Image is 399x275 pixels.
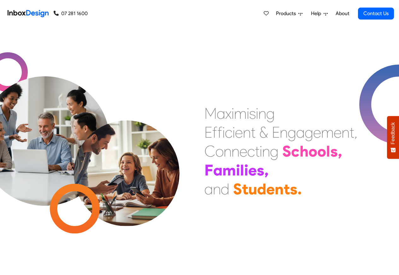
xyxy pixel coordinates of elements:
div: i [260,142,262,161]
div: e [334,123,342,142]
div: i [222,123,225,142]
div: s [257,161,264,180]
div: n [342,123,349,142]
div: e [266,180,275,198]
div: m [321,123,334,142]
div: i [236,161,240,180]
div: d [257,180,266,198]
div: a [217,104,225,123]
div: , [354,123,357,142]
div: m [234,104,247,123]
div: t [242,180,248,198]
div: i [256,104,258,123]
div: l [240,161,244,180]
div: u [248,180,257,198]
div: n [243,123,251,142]
div: s [290,180,297,198]
div: i [244,161,248,180]
div: m [222,161,236,180]
a: Contact Us [358,8,394,20]
div: e [248,161,257,180]
div: x [225,104,232,123]
div: . [297,180,302,198]
div: g [288,123,296,142]
div: g [305,123,313,142]
div: s [249,104,256,123]
div: a [204,180,213,198]
div: i [247,104,249,123]
div: n [280,123,288,142]
div: t [349,123,354,142]
div: c [247,142,255,161]
div: s [330,142,338,161]
div: n [262,142,270,161]
div: , [264,161,269,180]
div: o [215,142,224,161]
div: t [284,180,290,198]
div: f [217,123,222,142]
div: i [232,123,235,142]
div: l [326,142,330,161]
div: e [239,142,247,161]
div: n [275,180,284,198]
img: parents_with_child.png [61,94,193,226]
div: o [317,142,326,161]
div: n [224,142,232,161]
div: S [282,142,291,161]
div: o [308,142,317,161]
div: C [204,142,215,161]
div: i [232,104,234,123]
div: a [296,123,305,142]
div: F [204,161,213,180]
div: E [272,123,280,142]
div: f [212,123,217,142]
a: About [334,7,351,20]
div: h [300,142,308,161]
div: c [225,123,232,142]
a: Help [308,7,330,20]
div: Maximising Efficient & Engagement, Connecting Schools, Families, and Students. [204,104,357,198]
div: a [213,161,222,180]
div: S [233,180,242,198]
div: g [270,142,279,161]
div: n [232,142,239,161]
div: n [213,180,221,198]
span: Feedback [390,122,396,144]
div: c [291,142,300,161]
a: Products [273,7,305,20]
span: Help [311,10,324,17]
button: Feedback - Show survey [387,116,399,159]
div: M [204,104,217,123]
a: 07 281 1600 [54,10,88,17]
span: Products [276,10,298,17]
div: e [235,123,243,142]
div: , [338,142,342,161]
div: e [313,123,321,142]
div: t [255,142,260,161]
div: d [221,180,229,198]
div: n [258,104,266,123]
div: g [266,104,275,123]
div: E [204,123,212,142]
div: & [259,123,268,142]
div: t [251,123,255,142]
